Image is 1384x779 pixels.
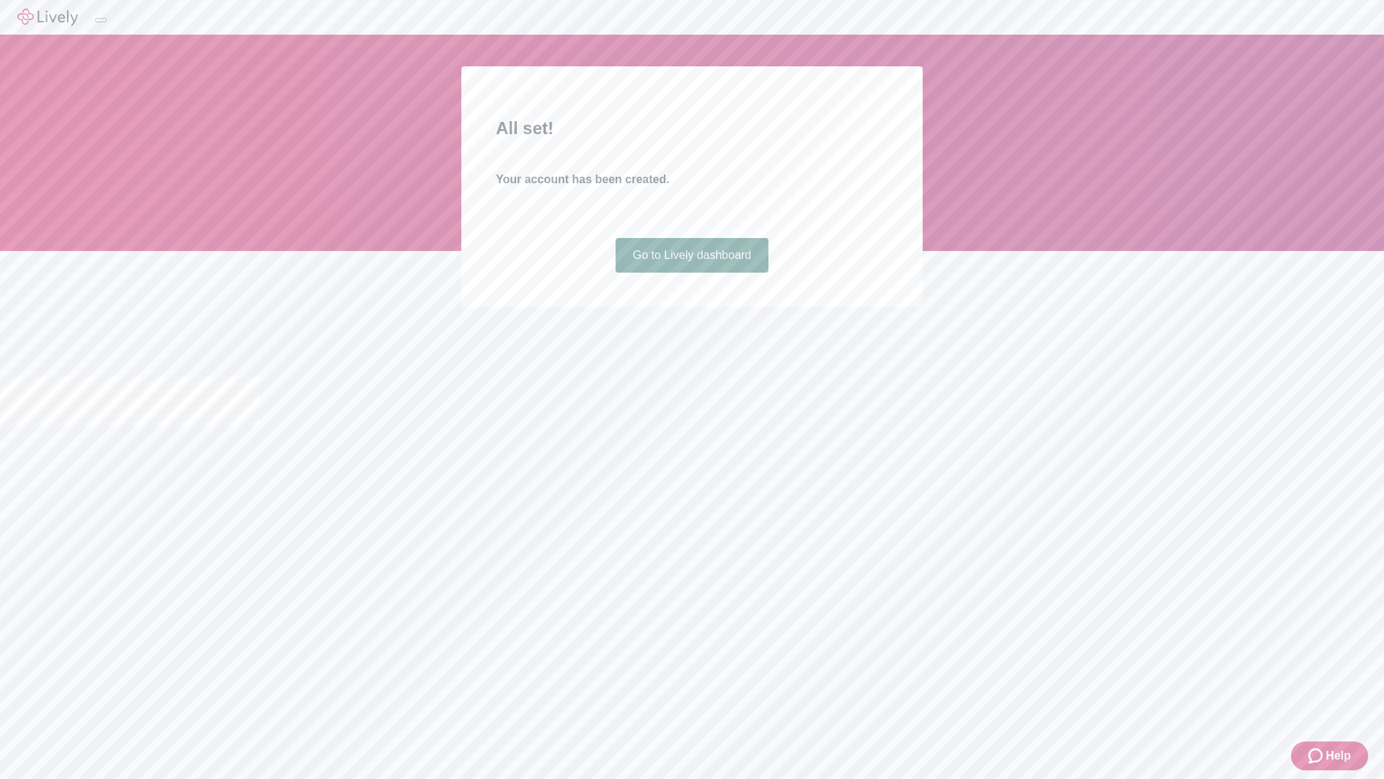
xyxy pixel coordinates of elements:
[1308,747,1326,765] svg: Zendesk support icon
[1326,747,1351,765] span: Help
[95,18,107,22] button: Log out
[496,115,888,141] h2: All set!
[17,9,78,26] img: Lively
[1291,741,1368,770] button: Zendesk support iconHelp
[496,171,888,188] h4: Your account has been created.
[616,238,769,273] a: Go to Lively dashboard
